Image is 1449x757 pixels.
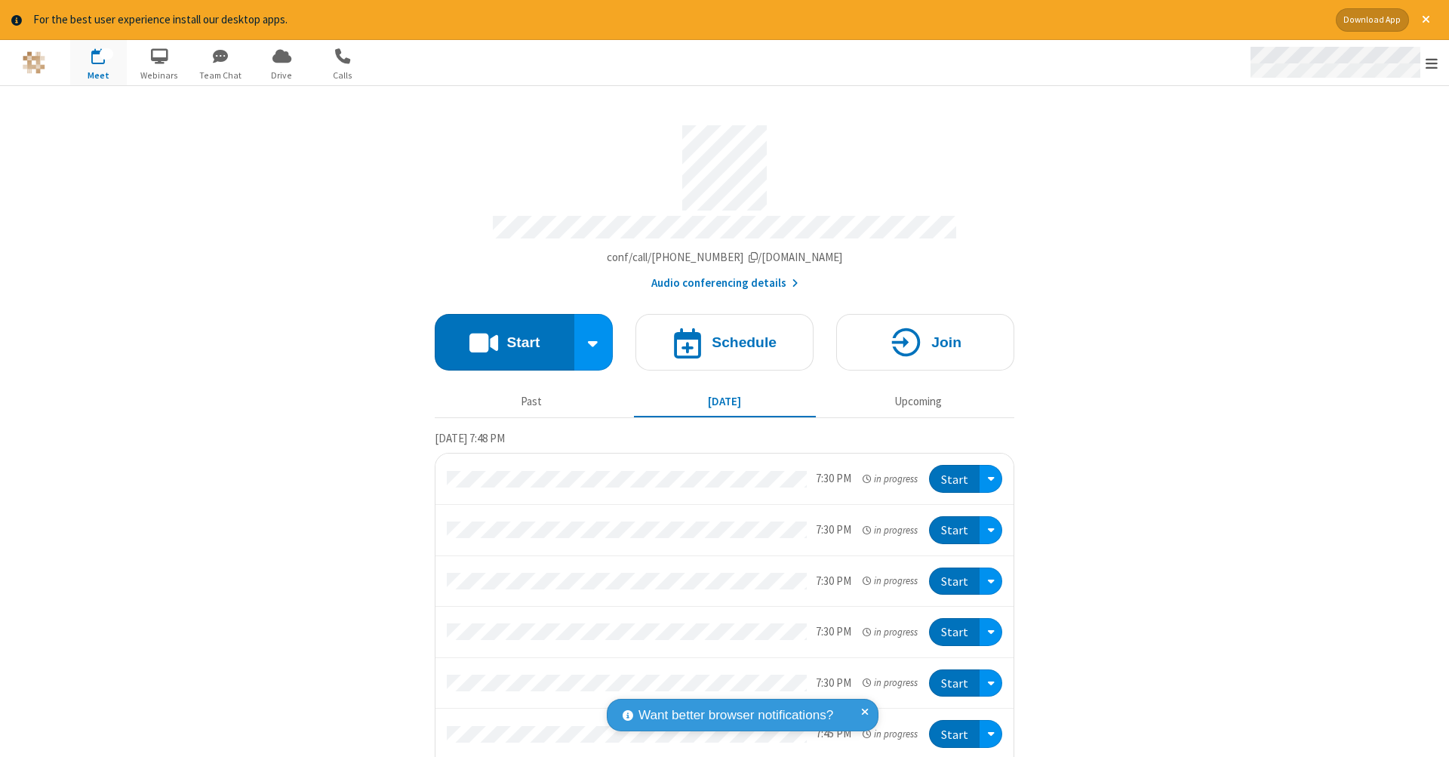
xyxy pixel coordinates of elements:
[816,623,851,641] div: 7:30 PM
[929,516,980,544] button: Start
[863,727,918,741] em: in progress
[931,335,961,349] h4: Join
[506,335,540,349] h4: Start
[435,314,574,371] button: Start
[929,568,980,595] button: Start
[70,69,127,82] span: Meet
[1411,718,1438,746] iframe: Chat
[816,675,851,692] div: 7:30 PM
[980,618,1002,646] div: Open menu
[131,69,188,82] span: Webinars
[435,114,1014,291] section: Account details
[863,472,918,486] em: in progress
[816,522,851,539] div: 7:30 PM
[980,465,1002,493] div: Open menu
[980,720,1002,748] div: Open menu
[929,618,980,646] button: Start
[5,40,62,85] button: Logo
[929,720,980,748] button: Start
[929,669,980,697] button: Start
[827,388,1009,417] button: Upcoming
[929,465,980,493] button: Start
[1236,40,1449,85] div: Open menu
[33,11,1324,29] div: For the best user experience install our desktop apps.
[863,625,918,639] em: in progress
[634,388,816,417] button: [DATE]
[254,69,310,82] span: Drive
[980,568,1002,595] div: Open menu
[315,69,371,82] span: Calls
[863,675,918,690] em: in progress
[435,431,505,445] span: [DATE] 7:48 PM
[863,574,918,588] em: in progress
[607,250,843,264] span: Copy my meeting room link
[816,573,851,590] div: 7:30 PM
[441,388,623,417] button: Past
[836,314,1014,371] button: Join
[1414,8,1438,32] button: Close alert
[816,470,851,488] div: 7:30 PM
[712,335,777,349] h4: Schedule
[192,69,249,82] span: Team Chat
[23,51,45,74] img: QA Selenium DO NOT DELETE OR CHANGE
[638,706,833,725] span: Want better browser notifications?
[1336,8,1409,32] button: Download App
[980,669,1002,697] div: Open menu
[651,275,798,292] button: Audio conferencing details
[635,314,814,371] button: Schedule
[574,314,614,371] div: Start conference options
[863,523,918,537] em: in progress
[607,249,843,266] button: Copy my meeting room linkCopy my meeting room link
[100,48,113,60] div: 13
[980,516,1002,544] div: Open menu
